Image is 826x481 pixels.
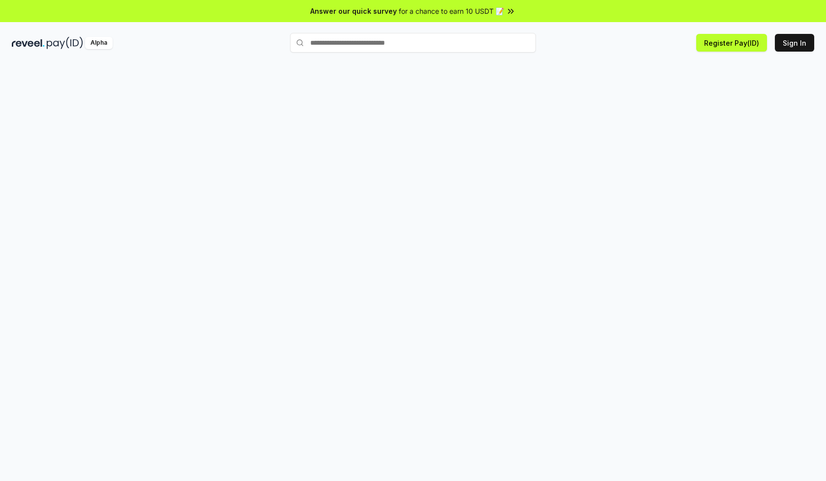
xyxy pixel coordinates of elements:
[310,6,397,16] span: Answer our quick survey
[47,37,83,49] img: pay_id
[85,37,113,49] div: Alpha
[399,6,504,16] span: for a chance to earn 10 USDT 📝
[775,34,814,52] button: Sign In
[696,34,767,52] button: Register Pay(ID)
[12,37,45,49] img: reveel_dark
